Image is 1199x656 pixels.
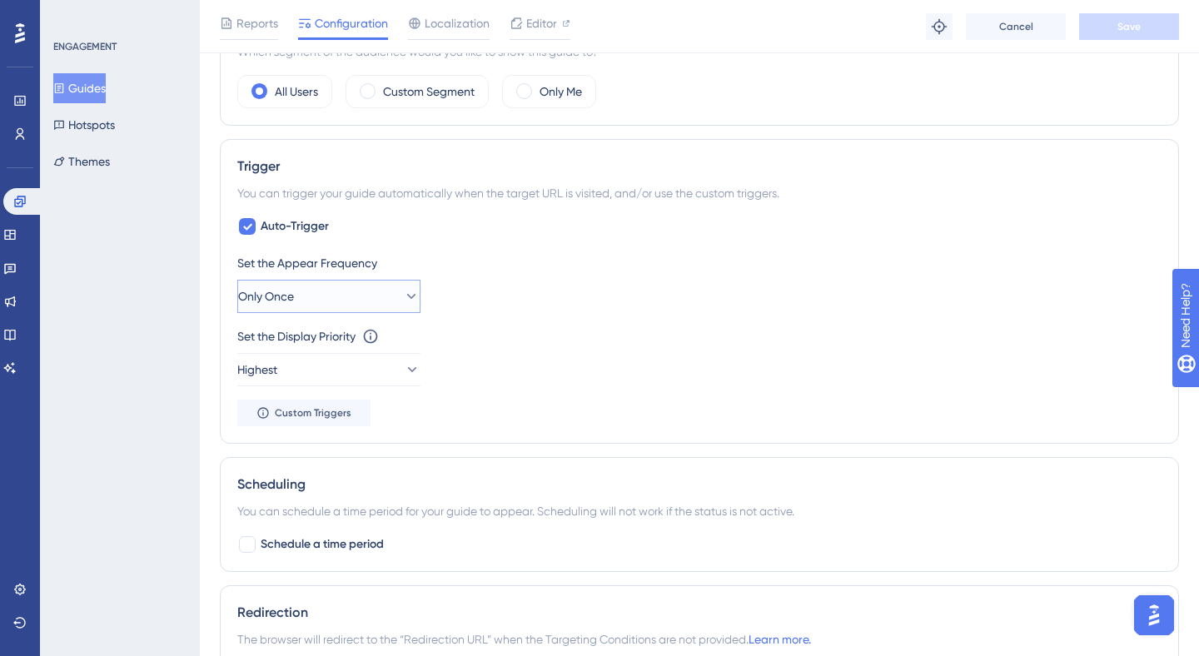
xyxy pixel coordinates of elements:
[39,4,104,24] span: Need Help?
[237,326,356,346] div: Set the Display Priority
[53,147,110,176] button: Themes
[315,13,388,33] span: Configuration
[237,603,1162,623] div: Redirection
[237,157,1162,176] div: Trigger
[237,475,1162,494] div: Scheduling
[237,253,1162,273] div: Set the Appear Frequency
[53,73,106,103] button: Guides
[237,400,371,426] button: Custom Triggers
[53,110,115,140] button: Hotspots
[1129,590,1179,640] iframe: UserGuiding AI Assistant Launcher
[237,629,811,649] span: The browser will redirect to the “Redirection URL” when the Targeting Conditions are not provided.
[261,534,384,554] span: Schedule a time period
[749,633,811,646] a: Learn more.
[237,501,1162,521] div: You can schedule a time period for your guide to appear. Scheduling will not work if the status i...
[237,360,277,380] span: Highest
[966,13,1066,40] button: Cancel
[237,183,1162,203] div: You can trigger your guide automatically when the target URL is visited, and/or use the custom tr...
[425,13,490,33] span: Localization
[999,20,1033,33] span: Cancel
[1117,20,1141,33] span: Save
[383,82,475,102] label: Custom Segment
[236,13,278,33] span: Reports
[53,40,117,53] div: ENGAGEMENT
[526,13,557,33] span: Editor
[1079,13,1179,40] button: Save
[540,82,582,102] label: Only Me
[261,216,329,236] span: Auto-Trigger
[237,353,420,386] button: Highest
[275,406,351,420] span: Custom Triggers
[238,286,294,306] span: Only Once
[275,82,318,102] label: All Users
[237,280,420,313] button: Only Once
